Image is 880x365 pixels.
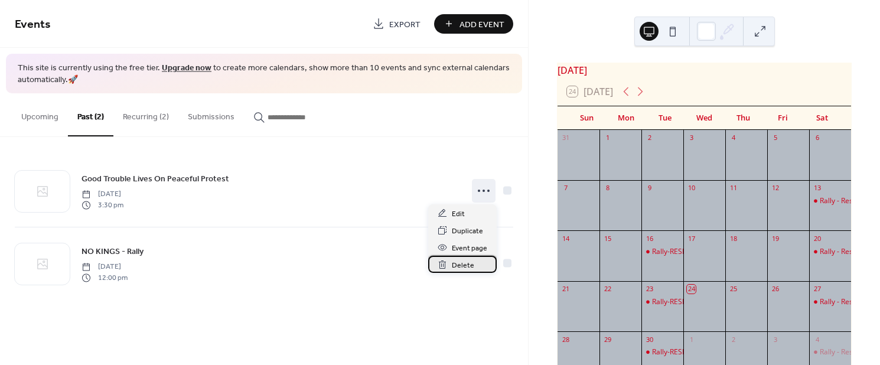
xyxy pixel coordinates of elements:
div: Rally-RESIST [641,247,683,257]
span: Good Trouble Lives On Peaceful Protest [82,173,229,185]
span: Events [15,13,51,36]
button: Upcoming [12,93,68,135]
div: Rally-RESIST [652,347,692,357]
a: Upgrade now [162,60,211,76]
div: 9 [645,184,654,193]
div: 19 [771,234,780,243]
div: 5 [771,133,780,142]
div: 3 [687,133,696,142]
span: [DATE] [82,189,123,200]
div: 2 [645,133,654,142]
div: 4 [813,335,822,344]
span: Duplicate [452,225,483,237]
div: 1 [603,133,612,142]
div: 7 [561,184,570,193]
a: Export [364,14,429,34]
div: Rally-RESIST [641,297,683,307]
span: 3:30 pm [82,200,123,210]
button: Recurring (2) [113,93,178,135]
div: Rally - Resist Fascism [809,247,851,257]
div: 14 [561,234,570,243]
span: [DATE] [82,262,128,272]
div: Wed [685,106,723,130]
div: 13 [813,184,822,193]
div: Rally-RESIST [652,247,692,257]
span: Add Event [459,18,504,31]
div: Thu [724,106,763,130]
button: Submissions [178,93,244,135]
div: 24 [687,285,696,294]
div: 28 [561,335,570,344]
div: 11 [729,184,738,193]
div: 6 [813,133,822,142]
div: 15 [603,234,612,243]
span: Edit [452,208,465,220]
div: 17 [687,234,696,243]
div: Rally - Resist Fascism [809,196,851,206]
a: Good Trouble Lives On Peaceful Protest [82,172,229,185]
div: 29 [603,335,612,344]
div: 2 [729,335,738,344]
span: Event page [452,242,487,255]
div: 10 [687,184,696,193]
div: Rally - Resist Fascism [809,347,851,357]
a: NO KINGS - Rally [82,245,144,258]
div: 12 [771,184,780,193]
div: Sun [567,106,606,130]
div: 31 [561,133,570,142]
div: Rally-RESIST [641,347,683,357]
div: Tue [646,106,685,130]
div: Sat [803,106,842,130]
div: Mon [606,106,645,130]
span: Delete [452,259,474,272]
span: NO KINGS - Rally [82,246,144,258]
div: 18 [729,234,738,243]
div: 21 [561,285,570,294]
span: Export [389,18,421,31]
span: 12:00 pm [82,272,128,283]
div: 20 [813,234,822,243]
div: Fri [763,106,802,130]
div: 23 [645,285,654,294]
div: 3 [771,335,780,344]
div: Rally-RESIST [652,297,692,307]
div: 8 [603,184,612,193]
div: 1 [687,335,696,344]
button: Add Event [434,14,513,34]
div: 25 [729,285,738,294]
div: 30 [645,335,654,344]
div: 26 [771,285,780,294]
div: 27 [813,285,822,294]
div: [DATE] [558,63,851,77]
div: 16 [645,234,654,243]
div: 4 [729,133,738,142]
div: Rally - Resist Fascism [809,297,851,307]
div: 22 [603,285,612,294]
button: Past (2) [68,93,113,136]
span: This site is currently using the free tier. to create more calendars, show more than 10 events an... [18,63,510,86]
